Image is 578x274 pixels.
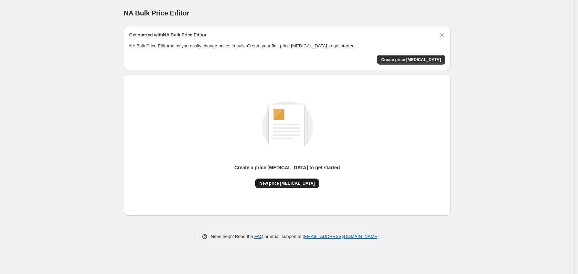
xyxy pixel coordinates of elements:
button: Dismiss card [438,32,445,38]
h2: Get started with NA Bulk Price Editor [129,32,207,38]
a: [EMAIL_ADDRESS][DOMAIN_NAME] [303,234,378,239]
span: Need help? Read the [211,234,255,239]
span: Create price [MEDICAL_DATA] [381,57,441,62]
a: FAQ [254,234,263,239]
span: or email support at [263,234,303,239]
p: Create a price [MEDICAL_DATA] to get started [234,164,340,171]
button: New price [MEDICAL_DATA] [255,179,319,188]
button: Create price change job [377,55,445,65]
span: New price [MEDICAL_DATA] [259,181,315,186]
span: NA Bulk Price Editor [124,9,190,17]
p: NA Bulk Price Editor helps you easily change prices in bulk. Create your first price [MEDICAL_DAT... [129,43,445,49]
